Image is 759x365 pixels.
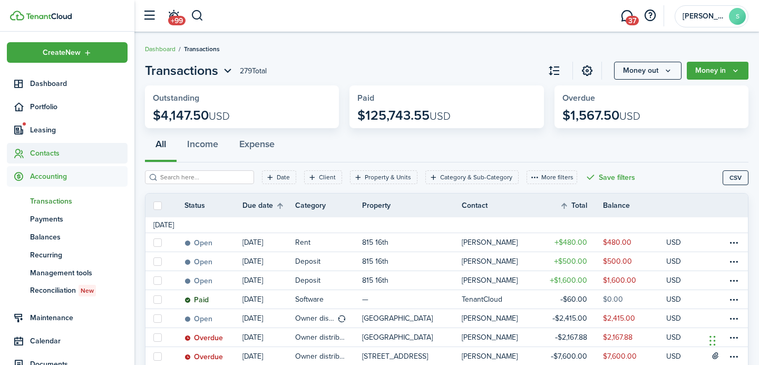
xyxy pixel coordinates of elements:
[357,108,451,123] p: $125,743.55
[626,16,639,25] span: 37
[540,252,603,271] a: $500.00
[7,264,128,282] a: Management tools
[603,309,666,328] a: $2,415.00
[666,351,681,362] p: USD
[554,237,587,248] table-amount-title: $480.00
[362,328,462,347] a: [GEOGRAPHIC_DATA]
[242,237,263,248] p: [DATE]
[30,171,128,182] span: Accounting
[666,313,681,324] p: USD
[365,172,411,182] filter-tag-label: Property & Units
[527,170,577,184] button: More filters
[666,275,681,286] p: USD
[603,252,666,271] a: $500.00
[362,200,462,211] th: Property
[540,309,603,328] a: $2,415.00
[362,256,388,267] p: 815 16th
[242,313,263,324] p: [DATE]
[551,351,587,362] table-amount-title: $7,600.00
[540,271,603,290] a: $1,600.00
[295,252,362,271] a: Deposit
[295,328,362,347] a: Owner distribution
[666,271,695,290] a: USD
[184,277,212,285] status: Open
[30,214,128,225] span: Payments
[687,62,748,80] button: Open menu
[666,328,695,347] a: USD
[30,285,128,296] span: Reconciliation
[153,93,331,103] widget-stats-title: Outstanding
[242,252,295,271] a: [DATE]
[350,170,417,184] filter-tag: Open filter
[184,315,212,323] status: Open
[462,295,502,304] table-profile-info-text: TenantCloud
[462,352,518,361] table-profile-info-text: [PERSON_NAME]
[666,332,681,343] p: USD
[145,61,218,80] span: Transactions
[562,108,640,123] p: $1,567.50
[242,309,295,328] a: [DATE]
[145,61,235,80] button: Open menu
[168,16,186,25] span: +99
[242,199,295,212] th: Sort
[540,328,603,347] a: $2,167.88
[242,332,263,343] p: [DATE]
[666,252,695,271] a: USD
[7,246,128,264] a: Recurring
[7,42,128,63] button: Open menu
[603,290,666,309] a: $0.00
[603,313,635,324] table-amount-description: $2,415.00
[295,290,362,309] a: Software
[462,257,518,266] table-profile-info-text: [PERSON_NAME]
[163,3,183,30] a: Notifications
[184,258,212,266] status: Open
[30,335,128,347] span: Calendar
[295,351,346,362] table-info-title: Owner distribution
[560,294,587,305] table-amount-title: $60.00
[585,170,635,184] button: Save filters
[184,200,242,211] th: Status
[603,351,637,362] table-amount-description: $7,600.00
[240,65,267,76] header-page-total: 279 Total
[462,271,540,290] a: [PERSON_NAME]
[7,210,128,228] a: Payments
[603,275,636,286] table-amount-description: $1,600.00
[242,233,295,252] a: [DATE]
[184,233,242,252] a: Open
[295,256,320,267] table-info-title: Deposit
[304,170,342,184] filter-tag: Open filter
[30,78,128,89] span: Dashboard
[145,61,235,80] accounting-header-page-nav: Transactions
[30,267,128,278] span: Management tools
[603,237,631,248] table-amount-description: $480.00
[177,131,229,162] button: Income
[603,332,632,343] table-amount-description: $2,167.88
[723,170,748,185] button: CSV
[603,233,666,252] a: $480.00
[666,290,695,309] a: USD
[362,294,368,305] p: —
[430,108,451,124] span: USD
[30,124,128,136] span: Leasing
[362,309,462,328] a: [GEOGRAPHIC_DATA]
[550,275,587,286] table-amount-title: $1,600.00
[603,294,623,305] table-amount-description: $0.00
[603,256,632,267] table-amount-description: $500.00
[562,93,741,103] widget-stats-title: Overdue
[7,228,128,246] a: Balances
[209,108,230,124] span: USD
[683,13,725,20] span: Stevie
[706,314,759,365] div: Chat Widget
[158,172,250,182] input: Search here...
[462,252,540,271] a: [PERSON_NAME]
[139,6,159,26] button: Open sidebar
[184,271,242,290] a: Open
[184,296,209,304] status: Paid
[184,309,242,328] a: Open
[603,200,666,211] th: Balance
[614,62,682,80] button: Open menu
[184,353,223,361] status: Overdue
[462,309,540,328] a: [PERSON_NAME]
[709,325,716,357] div: Drag
[641,7,659,25] button: Open resource center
